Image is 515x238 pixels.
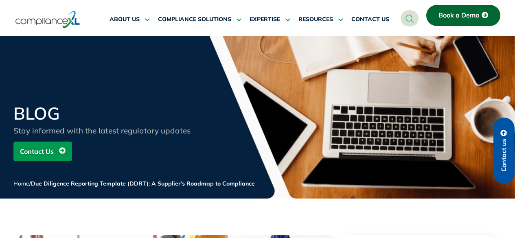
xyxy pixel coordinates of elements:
span: EXPERTISE [250,16,280,23]
a: Book a Demo [426,5,500,26]
span: RESOURCES [298,16,333,23]
span: COMPLIANCE SOLUTIONS [158,16,231,23]
span: Contact us [500,139,508,172]
a: EXPERTISE [250,10,290,29]
a: CONTACT US [351,10,389,29]
span: ABOUT US [110,16,140,23]
span: / [13,180,255,187]
a: Home [13,180,29,187]
span: Due Diligence Reporting Template (DDRT): A Supplier’s Roadmap to Compliance [31,180,255,187]
img: logo-one.svg [15,10,80,29]
span: Contact Us [20,144,54,159]
span: Book a Demo [438,12,479,19]
a: Contact Us [13,142,72,161]
h2: BLOG [13,105,209,122]
span: Stay informed with the latest regulatory updates [13,126,191,135]
a: ABOUT US [110,10,150,29]
a: COMPLIANCE SOLUTIONS [158,10,241,29]
a: RESOURCES [298,10,343,29]
a: Contact us [493,118,515,184]
span: CONTACT US [351,16,389,23]
a: navsearch-button [401,10,419,26]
